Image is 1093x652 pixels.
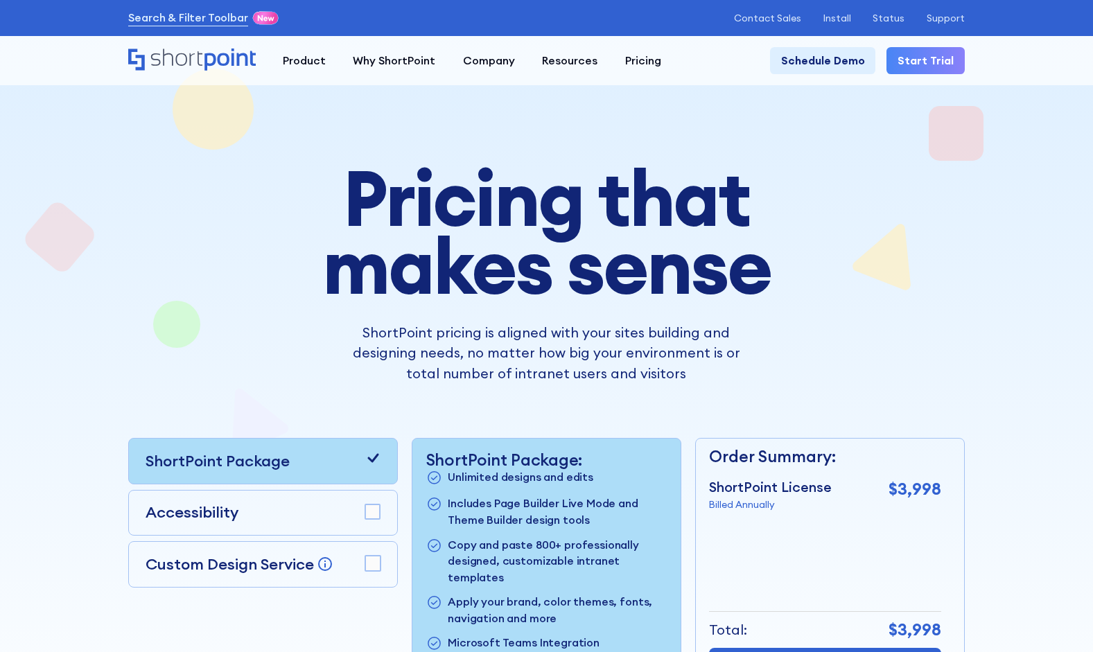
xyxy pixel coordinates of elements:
[448,594,667,626] p: Apply your brand, color themes, fonts, navigation and more
[448,469,593,487] p: Unlimited designs and edits
[873,12,904,24] a: Status
[542,53,597,69] div: Resources
[449,47,528,74] a: Company
[770,47,876,74] a: Schedule Demo
[353,53,435,69] div: Why ShortPoint
[709,619,747,640] p: Total:
[709,497,832,512] p: Billed Annually
[239,164,854,300] h1: Pricing that makes sense
[146,501,238,524] p: Accessibility
[448,537,667,586] p: Copy and paste 800+ professionally designed, customizable intranet templates
[709,444,941,468] p: Order Summary:
[889,477,941,501] p: $3,998
[146,554,314,574] p: Custom Design Service
[448,495,667,528] p: Includes Page Builder Live Mode and Theme Builder design tools
[611,47,674,74] a: Pricing
[529,47,611,74] a: Resources
[128,49,255,72] a: Home
[340,47,449,74] a: Why ShortPoint
[625,53,661,69] div: Pricing
[269,47,339,74] a: Product
[889,617,941,642] p: $3,998
[342,322,751,384] p: ShortPoint pricing is aligned with your sites building and designing needs, no matter how big you...
[734,12,801,24] a: Contact Sales
[927,12,965,24] a: Support
[283,53,326,69] div: Product
[823,12,851,24] a: Install
[146,450,290,473] p: ShortPoint Package
[886,47,965,74] a: Start Trial
[128,10,247,26] a: Search & Filter Toolbar
[463,53,515,69] div: Company
[426,450,667,469] p: ShortPoint Package:
[709,477,832,497] p: ShortPoint License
